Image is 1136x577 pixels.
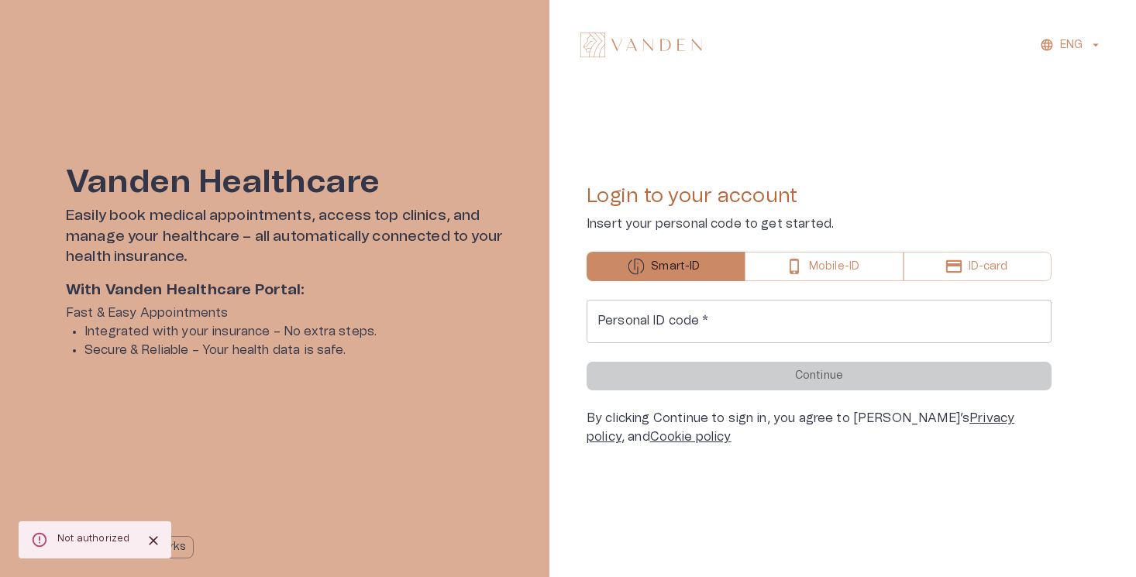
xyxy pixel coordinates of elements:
[809,259,859,275] p: Mobile-ID
[1060,37,1083,53] p: ENG
[1038,34,1105,57] button: ENG
[650,431,732,443] a: Cookie policy
[587,184,1052,208] h4: Login to your account
[142,529,165,552] button: Close
[904,252,1052,281] button: ID-card
[580,33,702,57] img: Vanden logo
[969,259,1007,275] p: ID-card
[587,215,1052,233] p: Insert your personal code to get started.
[745,252,904,281] button: Mobile-ID
[57,526,129,554] div: Not authorized
[587,409,1052,446] div: By clicking Continue to sign in, you agree to [PERSON_NAME]’s , and
[587,252,745,281] button: Smart-ID
[651,259,700,275] p: Smart-ID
